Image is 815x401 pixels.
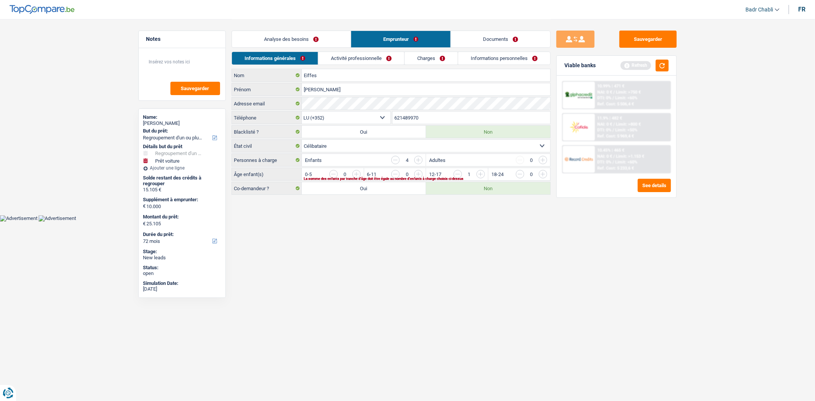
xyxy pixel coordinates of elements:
label: Non [426,182,550,194]
div: Viable banks [564,62,596,69]
label: Blacklisté ? [232,126,302,138]
span: / [613,90,615,95]
span: Sauvegarder [181,86,209,91]
div: 0 [528,158,535,163]
span: € [143,221,146,227]
span: Badr Chabli [745,6,773,13]
label: But du prêt: [143,128,219,134]
div: La somme des enfants par tranche d'âge doit être égale au nombre d'enfants à charge choisis ci-de... [304,177,525,180]
label: Oui [302,182,426,194]
a: Badr Chabli [739,3,779,16]
div: Solde restant des crédits à regrouper [143,175,221,187]
div: Status: [143,265,221,271]
div: [DATE] [143,286,221,292]
span: Limit: >750 € [616,90,641,95]
span: DTI: 0% [597,128,611,133]
span: Limit: <60% [615,160,637,165]
div: Détails but du prêt [143,144,221,150]
label: Âge enfant(s) [232,168,302,180]
img: Advertisement [39,215,76,222]
div: Ajouter une ligne [143,165,221,171]
div: 15.105 € [143,187,221,193]
label: Oui [302,126,426,138]
a: Activité professionnelle [318,52,404,65]
span: DTI: 0% [597,160,611,165]
label: État civil [232,140,302,152]
span: / [612,128,614,133]
img: AlphaCredit [565,91,593,100]
span: Limit: >1.153 € [616,154,644,159]
label: Montant du prêt: [143,214,219,220]
div: Name: [143,114,221,120]
span: NAI: 0 € [597,122,612,127]
div: fr [798,6,805,13]
label: Durée du prêt: [143,231,219,238]
a: Informations personnelles [458,52,550,65]
div: 10.99% | 471 € [597,84,624,89]
div: Refresh [621,61,651,70]
img: Cofidis [565,120,593,134]
div: Ref. Cost: 5 969,4 € [597,134,634,139]
img: TopCompare Logo [10,5,75,14]
div: Stage: [143,249,221,255]
a: Analyse des besoins [232,31,351,47]
button: See details [638,179,671,192]
span: Limit: <60% [615,95,637,100]
label: Adresse email [232,97,302,110]
span: DTI: 0% [597,95,611,100]
div: Ref. Cost: 5 233,6 € [597,166,634,171]
div: 11.9% | 482 € [597,116,622,121]
div: 0 [342,172,348,177]
a: Charges [405,52,458,65]
span: / [612,160,614,165]
label: Prénom [232,83,302,95]
div: open [143,270,221,276]
span: / [613,122,615,127]
div: [PERSON_NAME] [143,120,221,126]
label: Enfants [305,158,322,163]
span: € [143,203,146,209]
img: Record Credits [565,152,593,166]
span: / [612,95,614,100]
div: New leads [143,255,221,261]
label: 0-5 [305,172,312,177]
label: Nom [232,69,302,81]
span: Limit: <50% [615,128,637,133]
div: Ref. Cost: 5 506,4 € [597,102,634,107]
div: 4 [403,158,410,163]
label: Personnes à charge [232,154,302,166]
label: Supplément à emprunter: [143,197,219,203]
button: Sauvegarder [619,31,677,48]
label: Co-demandeur ? [232,182,302,194]
a: Documents [451,31,550,47]
h5: Notes [146,36,218,42]
input: 242627 [392,112,550,124]
label: Non [426,126,550,138]
label: Adultes [429,158,446,163]
a: Informations générales [232,52,318,65]
a: Emprunteur [351,31,450,47]
button: Sauvegarder [170,82,220,95]
span: NAI: 0 € [597,90,612,95]
div: Simulation Date: [143,280,221,286]
div: 10.45% | 465 € [597,148,624,153]
span: / [613,154,615,159]
span: Limit: >800 € [616,122,641,127]
span: NAI: 0 € [597,154,612,159]
label: Téléphone [232,112,302,124]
